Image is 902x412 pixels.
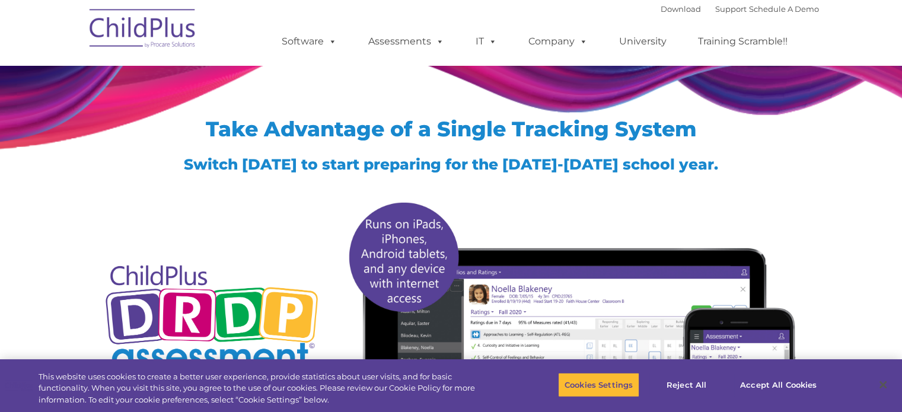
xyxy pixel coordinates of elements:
button: Accept All Cookies [734,372,823,397]
button: Close [870,372,896,398]
img: ChildPlus by Procare Solutions [84,1,202,60]
div: This website uses cookies to create a better user experience, provide statistics about user visit... [39,371,496,406]
span: Take Advantage of a Single Tracking System [206,116,697,142]
a: Software [270,30,349,53]
a: Download [661,4,701,14]
a: Assessments [356,30,456,53]
font: | [661,4,819,14]
a: IT [464,30,509,53]
a: University [607,30,678,53]
button: Reject All [649,372,723,397]
img: Copyright - DRDP Logo [101,252,323,387]
a: Schedule A Demo [749,4,819,14]
a: Support [715,4,747,14]
a: Company [517,30,600,53]
button: Cookies Settings [558,372,639,397]
span: Switch [DATE] to start preparing for the [DATE]-[DATE] school year. [184,155,718,173]
a: Training Scramble!! [686,30,799,53]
